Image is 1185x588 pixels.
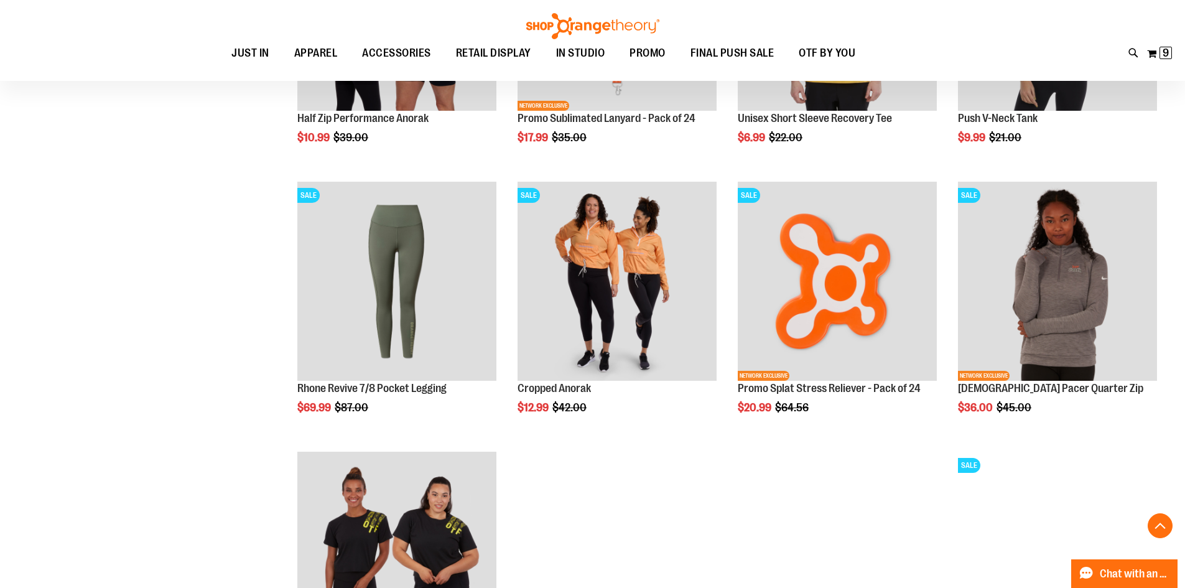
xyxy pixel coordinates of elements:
a: [DEMOGRAPHIC_DATA] Pacer Quarter Zip [958,382,1143,394]
span: $20.99 [738,401,773,414]
a: Half Zip Performance Anorak [297,112,429,124]
img: Shop Orangetheory [524,13,661,39]
span: $12.99 [518,401,551,414]
span: SALE [518,188,540,203]
span: $22.00 [769,131,804,144]
a: Product image for Splat Stress Reliever - Pack of 24SALENETWORK EXCLUSIVE [738,182,937,383]
span: FINAL PUSH SALE [690,39,774,67]
img: Product image for Splat Stress Reliever - Pack of 24 [738,182,937,381]
a: Rhone Revive 7/8 Pocket Legging [297,382,447,394]
span: OTF BY YOU [799,39,855,67]
span: $42.00 [552,401,588,414]
span: SALE [958,458,980,473]
div: product [511,175,723,446]
span: ACCESSORIES [362,39,431,67]
span: JUST IN [231,39,269,67]
a: ACCESSORIES [350,39,444,68]
a: Unisex Short Sleeve Recovery Tee [738,112,892,124]
span: $6.99 [738,131,767,144]
span: $87.00 [335,401,370,414]
div: product [291,175,503,446]
span: APPAREL [294,39,338,67]
span: SALE [297,188,320,203]
a: IN STUDIO [544,39,618,68]
a: Promo Sublimated Lanyard - Pack of 24 [518,112,695,124]
span: RETAIL DISPLAY [456,39,531,67]
span: NETWORK EXCLUSIVE [738,371,789,381]
a: JUST IN [219,39,282,68]
a: Rhone Revive 7/8 Pocket LeggingSALE [297,182,496,383]
span: IN STUDIO [556,39,605,67]
img: Cropped Anorak primary image [518,182,717,381]
a: Push V-Neck Tank [958,112,1038,124]
a: OTF BY YOU [786,39,868,68]
a: Product image for Ladies Pacer Quarter ZipSALENETWORK EXCLUSIVE [958,182,1157,383]
img: Product image for Ladies Pacer Quarter Zip [958,182,1157,381]
span: PROMO [630,39,666,67]
a: FINAL PUSH SALE [678,39,787,67]
span: NETWORK EXCLUSIVE [518,101,569,111]
div: product [732,175,943,446]
a: Cropped Anorak primary imageSALE [518,182,717,383]
span: $10.99 [297,131,332,144]
a: APPAREL [282,39,350,68]
a: Cropped Anorak [518,382,591,394]
span: Chat with an Expert [1100,568,1170,580]
button: Back To Top [1148,513,1173,538]
img: Rhone Revive 7/8 Pocket Legging [297,182,496,381]
a: RETAIL DISPLAY [444,39,544,68]
span: $64.56 [775,401,811,414]
a: Promo Splat Stress Reliever - Pack of 24 [738,382,921,394]
span: $39.00 [333,131,370,144]
span: SALE [958,188,980,203]
span: 9 [1163,47,1169,59]
span: $45.00 [997,401,1033,414]
span: SALE [738,188,760,203]
span: $35.00 [552,131,588,144]
button: Chat with an Expert [1071,559,1178,588]
span: $9.99 [958,131,987,144]
div: product [952,175,1163,446]
span: $36.00 [958,401,995,414]
a: PROMO [617,39,678,68]
span: $69.99 [297,401,333,414]
span: NETWORK EXCLUSIVE [958,371,1010,381]
span: $17.99 [518,131,550,144]
span: $21.00 [989,131,1023,144]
